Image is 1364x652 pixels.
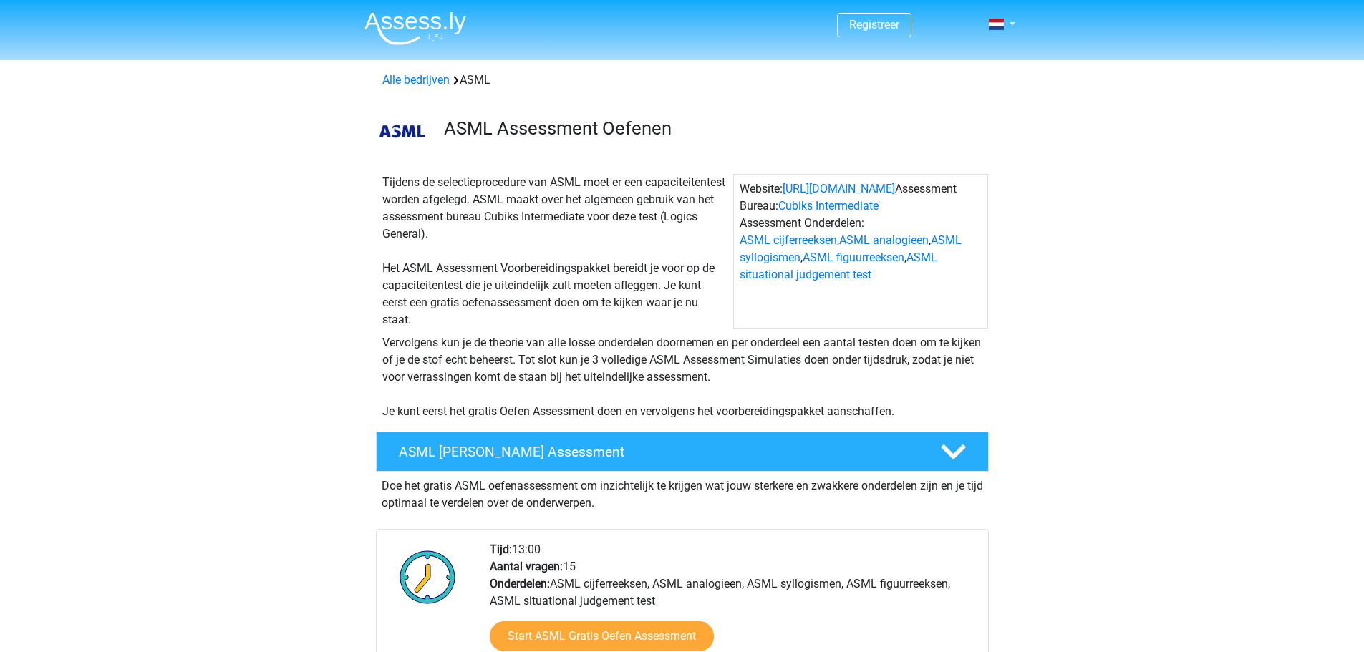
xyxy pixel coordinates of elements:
[740,233,837,247] a: ASML cijferreeksen
[399,444,917,460] h4: ASML [PERSON_NAME] Assessment
[490,621,714,651] a: Start ASML Gratis Oefen Assessment
[733,174,988,329] div: Website: Assessment Bureau: Assessment Onderdelen: , , , ,
[377,72,988,89] div: ASML
[382,73,450,87] a: Alle bedrijven
[839,233,929,247] a: ASML analogieen
[783,182,895,195] a: [URL][DOMAIN_NAME]
[377,334,988,420] div: Vervolgens kun je de theorie van alle losse onderdelen doornemen en per onderdeel een aantal test...
[376,472,989,512] div: Doe het gratis ASML oefenassessment om inzichtelijk te krijgen wat jouw sterkere en zwakkere onde...
[778,199,879,213] a: Cubiks Intermediate
[364,11,466,45] img: Assessly
[444,117,977,140] h3: ASML Assessment Oefenen
[490,560,563,573] b: Aantal vragen:
[849,18,899,31] a: Registreer
[803,250,904,264] a: ASML figuurreeksen
[392,541,464,613] img: Klok
[370,432,995,472] a: ASML [PERSON_NAME] Assessment
[377,174,733,329] div: Tijdens de selectieprocedure van ASML moet er een capaciteitentest worden afgelegd. ASML maakt ov...
[490,577,550,590] b: Onderdelen:
[490,542,512,556] b: Tijd:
